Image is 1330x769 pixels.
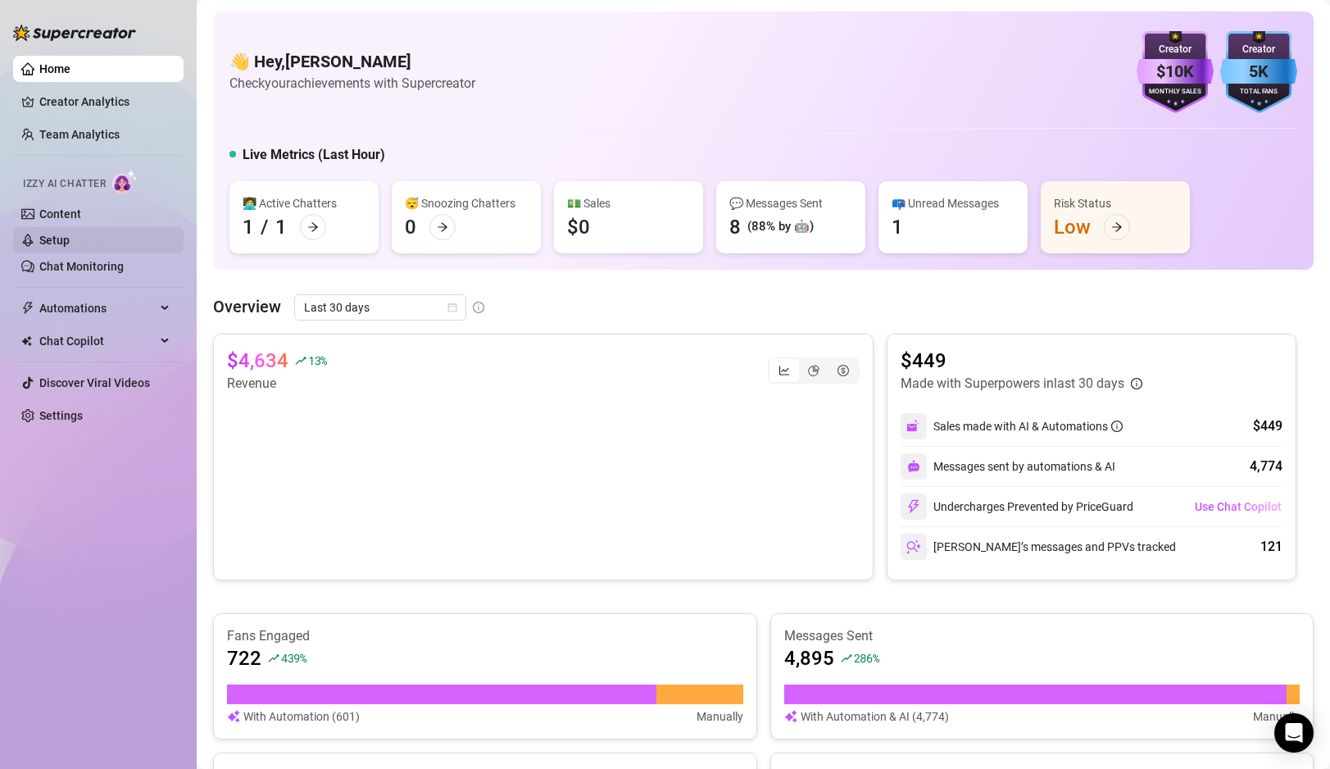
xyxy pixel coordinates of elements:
[227,374,327,394] article: Revenue
[697,708,743,726] article: Manually
[567,214,590,240] div: $0
[1137,31,1214,113] img: purple-badge-B9DA21FR.svg
[243,145,385,165] h5: Live Metrics (Last Hour)
[901,374,1124,394] article: Made with Superpowers in last 30 days
[243,708,360,726] article: With Automation (601)
[729,214,741,240] div: 8
[281,650,306,666] span: 439 %
[1253,708,1300,726] article: Manually
[39,295,156,321] span: Automations
[778,365,790,376] span: line-chart
[906,419,921,434] img: svg%3e
[901,348,1142,374] article: $449
[243,214,254,240] div: 1
[39,89,170,115] a: Creator Analytics
[906,539,921,554] img: svg%3e
[1220,87,1297,98] div: Total Fans
[808,365,819,376] span: pie-chart
[39,128,120,141] a: Team Analytics
[907,460,920,473] img: svg%3e
[405,214,416,240] div: 0
[1137,42,1214,57] div: Creator
[21,335,32,347] img: Chat Copilot
[768,357,860,384] div: segmented control
[275,214,287,240] div: 1
[39,260,124,273] a: Chat Monitoring
[1054,194,1177,212] div: Risk Status
[933,417,1123,435] div: Sales made with AI & Automations
[213,294,281,319] article: Overview
[841,653,852,664] span: rise
[227,627,743,645] article: Fans Engaged
[1253,416,1282,436] div: $449
[1194,494,1282,520] button: Use Chat Copilot
[784,708,797,726] img: svg%3e
[1220,42,1297,57] div: Creator
[227,708,240,726] img: svg%3e
[39,234,70,247] a: Setup
[784,627,1300,645] article: Messages Sent
[295,355,306,366] span: rise
[567,194,690,212] div: 💵 Sales
[13,25,136,41] img: logo-BBDzfeDw.svg
[39,328,156,354] span: Chat Copilot
[39,409,83,422] a: Settings
[39,207,81,221] a: Content
[1137,87,1214,98] div: Monthly Sales
[1111,421,1123,432] span: info-circle
[901,534,1176,560] div: [PERSON_NAME]’s messages and PPVs tracked
[729,194,852,212] div: 💬 Messages Sent
[229,73,475,93] article: Check your achievements with Supercreator
[308,353,327,368] span: 13 %
[747,217,814,237] div: (88% by 🤖)
[1250,457,1282,476] div: 4,774
[1274,713,1314,753] div: Open Intercom Messenger
[227,348,288,374] article: $4,634
[1137,59,1214,84] div: $10K
[1111,221,1123,233] span: arrow-right
[227,645,261,671] article: 722
[837,365,849,376] span: dollar-circle
[39,376,150,389] a: Discover Viral Videos
[1220,59,1297,84] div: 5K
[473,302,484,313] span: info-circle
[23,176,106,192] span: Izzy AI Chatter
[268,653,279,664] span: rise
[901,453,1115,480] div: Messages sent by automations & AI
[1131,378,1142,389] span: info-circle
[39,62,70,75] a: Home
[906,499,921,514] img: svg%3e
[405,194,528,212] div: 😴 Snoozing Chatters
[447,303,457,312] span: calendar
[854,650,879,666] span: 286 %
[304,295,456,320] span: Last 30 days
[307,221,319,233] span: arrow-right
[229,50,475,73] h4: 👋 Hey, [PERSON_NAME]
[437,221,448,233] span: arrow-right
[112,170,138,193] img: AI Chatter
[1260,537,1282,557] div: 121
[901,494,1133,520] div: Undercharges Prevented by PriceGuard
[892,194,1015,212] div: 📪 Unread Messages
[801,708,949,726] article: With Automation & AI (4,774)
[243,194,365,212] div: 👩‍💻 Active Chatters
[21,302,34,315] span: thunderbolt
[892,214,903,240] div: 1
[1195,500,1282,513] span: Use Chat Copilot
[1220,31,1297,113] img: blue-badge-DgoSNQY1.svg
[784,645,834,671] article: 4,895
